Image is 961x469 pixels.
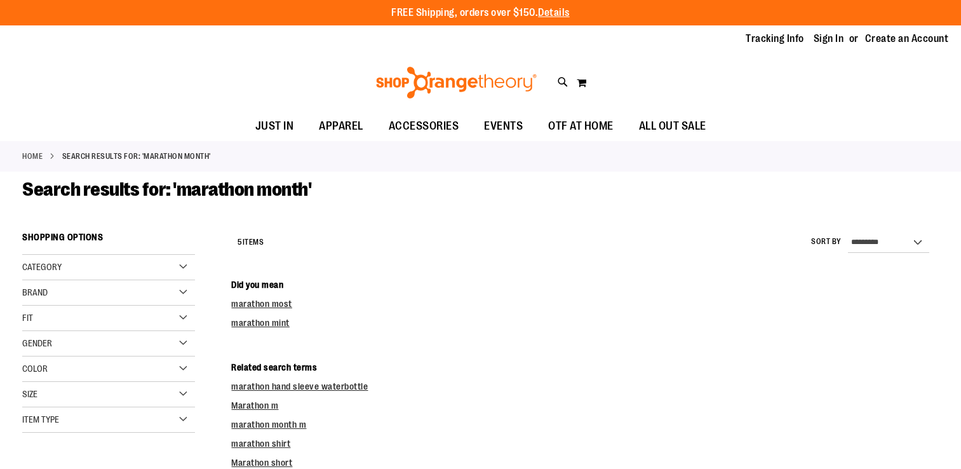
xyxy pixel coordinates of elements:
[811,236,842,247] label: Sort By
[62,151,211,162] strong: Search results for: 'marathon month'
[319,112,363,140] span: APPAREL
[538,7,570,18] a: Details
[22,313,33,323] span: Fit
[22,364,48,374] span: Color
[231,299,292,309] a: marathon most
[231,361,939,374] dt: Related search terms
[255,112,294,140] span: JUST IN
[389,112,459,140] span: ACCESSORIES
[484,112,523,140] span: EVENTS
[22,151,43,162] a: Home
[548,112,614,140] span: OTF AT HOME
[231,400,278,411] a: Marathon m
[231,318,290,328] a: marathon mint
[231,419,306,430] a: marathon month m
[814,32,844,46] a: Sign In
[22,414,59,425] span: Item Type
[238,233,264,252] h2: Items
[639,112,706,140] span: ALL OUT SALE
[746,32,804,46] a: Tracking Info
[231,438,290,449] a: marathon shirt
[374,67,539,99] img: Shop Orangetheory
[22,179,311,200] span: Search results for: 'marathon month'
[22,262,62,272] span: Category
[238,238,243,247] span: 5
[865,32,949,46] a: Create an Account
[22,226,195,255] strong: Shopping Options
[22,389,37,399] span: Size
[22,338,52,348] span: Gender
[231,458,292,468] a: Marathon short
[231,381,368,391] a: marathon hand sleeve waterbottle
[391,6,570,20] p: FREE Shipping, orders over $150.
[22,287,48,297] span: Brand
[231,278,939,291] dt: Did you mean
